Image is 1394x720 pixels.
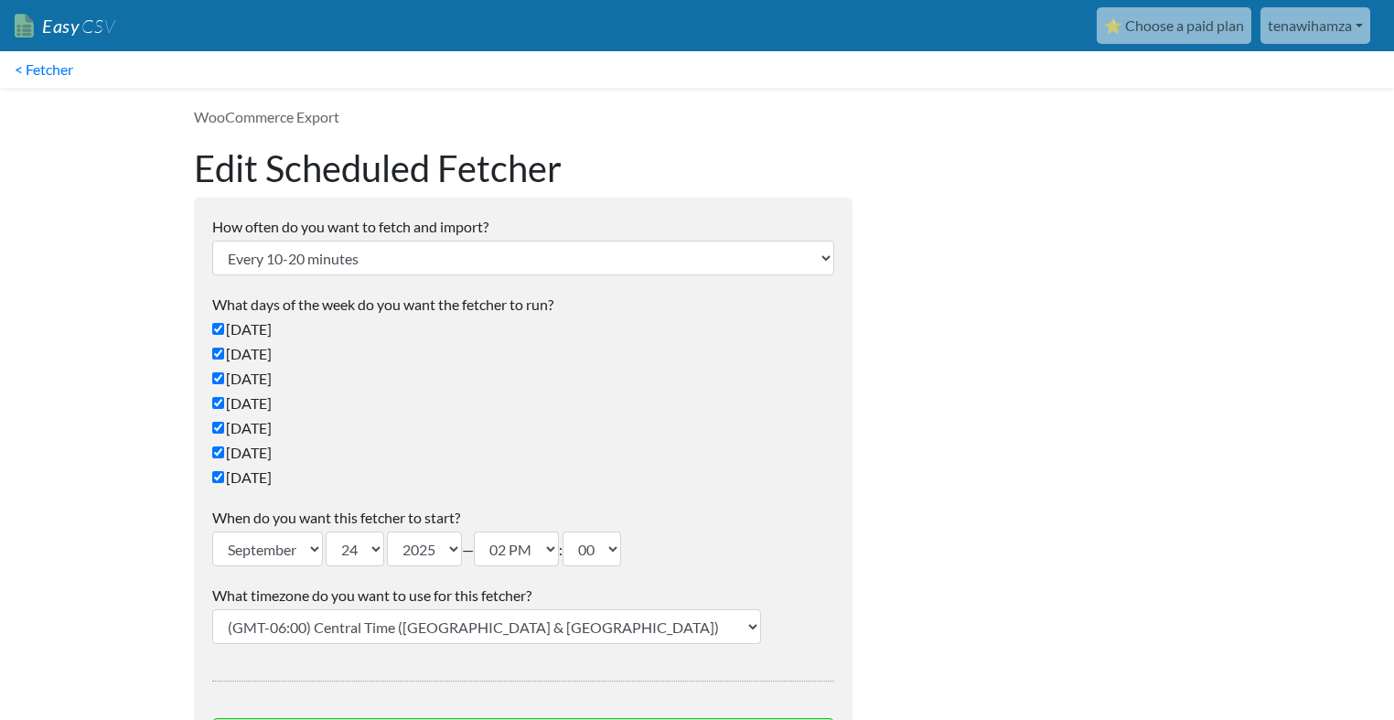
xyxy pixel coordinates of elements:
[212,417,834,439] label: [DATE]
[212,446,224,458] input: [DATE]
[1097,7,1251,44] a: ⭐ Choose a paid plan
[212,507,834,529] label: When do you want this fetcher to start?
[1260,7,1370,44] a: tenawihamza
[212,585,834,607] label: What timezone do you want to use for this fetcher?
[15,7,115,45] a: EasyCSV
[80,15,115,38] span: CSV
[212,348,224,360] input: [DATE]
[212,442,834,464] label: [DATE]
[212,343,834,365] label: [DATE]
[212,467,834,489] label: [DATE]
[212,368,834,390] label: [DATE]
[212,471,224,483] input: [DATE]
[212,318,834,340] label: [DATE]
[212,392,834,414] label: [DATE]
[212,216,834,238] label: How often do you want to fetch and import?
[194,146,852,190] h1: Edit Scheduled Fetcher
[212,422,224,434] input: [DATE]
[212,507,834,566] div: — :
[212,372,224,384] input: [DATE]
[212,397,224,409] input: [DATE]
[194,106,852,128] p: WooCommerce Export
[212,294,834,316] label: What days of the week do you want the fetcher to run?
[212,323,224,335] input: [DATE]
